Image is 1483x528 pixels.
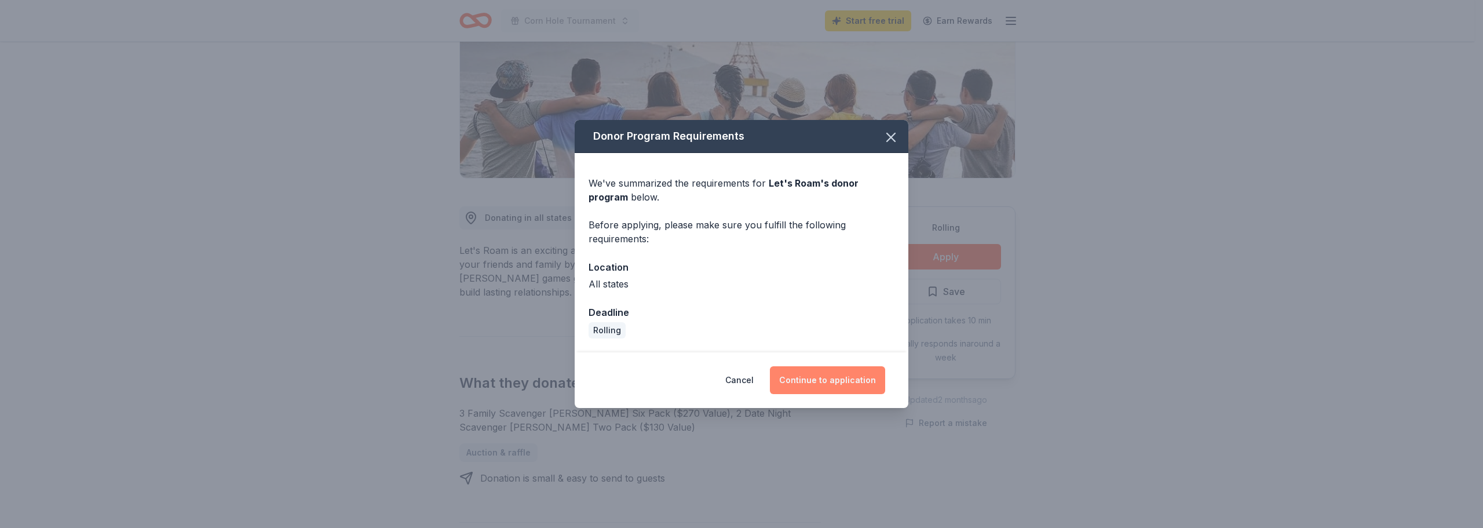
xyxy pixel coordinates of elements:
button: Continue to application [770,366,885,394]
div: Location [589,260,894,275]
button: Cancel [725,366,754,394]
div: Deadline [589,305,894,320]
div: All states [589,277,894,291]
div: Donor Program Requirements [575,120,908,153]
div: We've summarized the requirements for below. [589,176,894,204]
div: Rolling [589,322,626,338]
div: Before applying, please make sure you fulfill the following requirements: [589,218,894,246]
